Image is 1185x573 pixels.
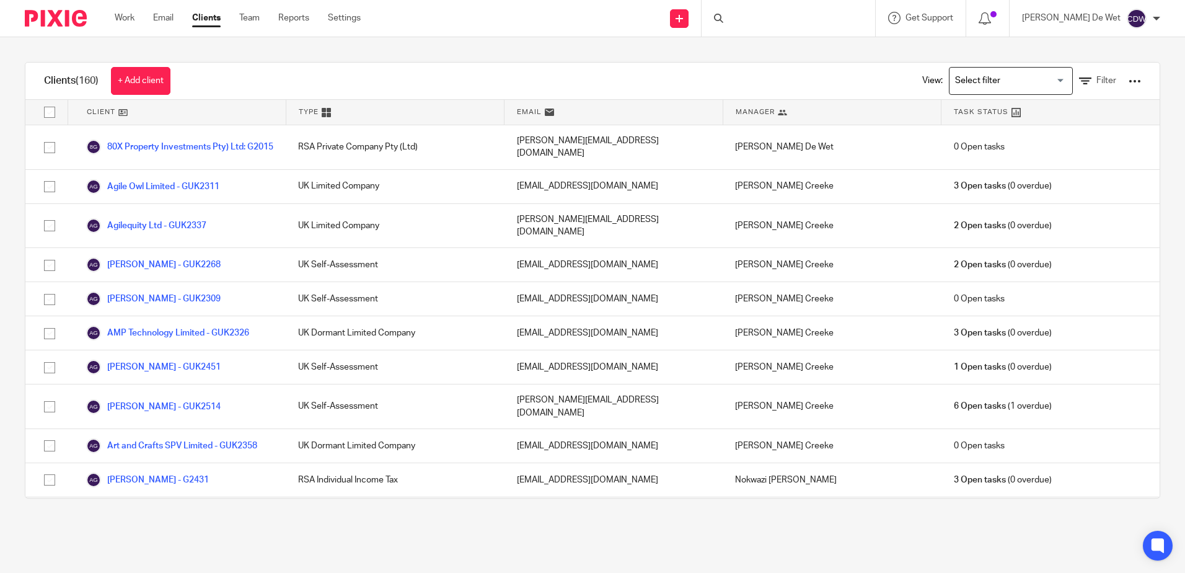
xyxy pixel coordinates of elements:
a: Reports [278,12,309,24]
div: UK Dormant Limited Company [286,429,504,463]
div: UK Self-Assessment [286,350,504,384]
span: Email [517,107,542,117]
img: svg%3E [86,140,101,154]
a: [PERSON_NAME] - GUK2268 [86,257,221,272]
span: Client [87,107,115,117]
div: [PERSON_NAME] De Wet [723,125,941,169]
span: 0 Open tasks [954,141,1005,153]
img: svg%3E [86,360,101,375]
a: + Add client [111,67,170,95]
a: Email [153,12,174,24]
div: [EMAIL_ADDRESS][DOMAIN_NAME] [504,350,723,384]
img: svg%3E [86,218,101,233]
span: Task Status [954,107,1008,117]
span: (0 overdue) [954,361,1052,373]
span: 1 Open tasks [954,361,1006,373]
img: svg%3E [86,473,101,487]
span: (0 overdue) [954,220,1052,232]
img: svg%3E [86,438,101,453]
div: UK Self-Assessment [286,248,504,282]
span: 2 Open tasks [954,259,1006,271]
div: [EMAIL_ADDRESS][DOMAIN_NAME] [504,248,723,282]
div: [PERSON_NAME][EMAIL_ADDRESS][DOMAIN_NAME] [504,125,723,169]
span: Manager [736,107,775,117]
a: [PERSON_NAME] - G2431 [86,473,209,487]
div: Search for option [949,67,1073,95]
span: 3 Open tasks [954,327,1006,339]
div: RSA Private Company Pty (Ltd) [286,125,504,169]
div: [PERSON_NAME][EMAIL_ADDRESS][DOMAIN_NAME] [504,204,723,248]
a: Clients [192,12,221,24]
div: RSA Individual Income Tax [286,463,504,497]
div: [PERSON_NAME][EMAIL_ADDRESS][DOMAIN_NAME] [504,497,723,541]
div: Nokwazi [PERSON_NAME] [723,463,941,497]
div: [PERSON_NAME] Creeke [723,429,941,463]
div: UK Limited Company [286,497,504,541]
a: [PERSON_NAME] - GUK2451 [86,360,221,375]
img: svg%3E [86,326,101,340]
div: [PERSON_NAME] [723,497,941,541]
span: 3 Open tasks [954,180,1006,192]
span: (0 overdue) [954,327,1052,339]
img: Pixie [25,10,87,27]
span: (0 overdue) [954,259,1052,271]
div: [EMAIL_ADDRESS][DOMAIN_NAME] [504,316,723,350]
span: Type [299,107,319,117]
a: Agilequity Ltd - GUK2337 [86,218,206,233]
span: (1 overdue) [954,400,1052,412]
div: [PERSON_NAME] Creeke [723,282,941,316]
img: svg%3E [86,399,101,414]
div: UK Self-Assessment [286,282,504,316]
div: [PERSON_NAME][EMAIL_ADDRESS][DOMAIN_NAME] [504,384,723,429]
a: Settings [328,12,361,24]
div: UK Limited Company [286,170,504,203]
div: [PERSON_NAME] Creeke [723,384,941,429]
a: [PERSON_NAME] - GUK2514 [86,399,221,414]
input: Search for option [951,70,1065,92]
div: [PERSON_NAME] Creeke [723,204,941,248]
div: [EMAIL_ADDRESS][DOMAIN_NAME] [504,170,723,203]
span: (0 overdue) [954,180,1052,192]
div: [PERSON_NAME] Creeke [723,350,941,384]
span: 3 Open tasks [954,474,1006,486]
span: 2 Open tasks [954,220,1006,232]
span: 0 Open tasks [954,440,1005,452]
div: [EMAIL_ADDRESS][DOMAIN_NAME] [504,282,723,316]
a: Work [115,12,134,24]
div: View: [904,63,1141,99]
div: [EMAIL_ADDRESS][DOMAIN_NAME] [504,429,723,463]
span: 6 Open tasks [954,400,1006,412]
a: 80X Property Investments Pty) Ltd: G2015 [86,140,273,154]
span: (160) [76,76,99,86]
img: svg%3E [86,257,101,272]
p: [PERSON_NAME] De Wet [1022,12,1121,24]
input: Select all [38,100,61,124]
div: [PERSON_NAME] Creeke [723,248,941,282]
span: Filter [1096,76,1116,85]
span: Get Support [905,14,953,22]
div: [PERSON_NAME] Creeke [723,316,941,350]
a: Art and Crafts SPV Limited - GUK2358 [86,438,257,453]
img: svg%3E [86,291,101,306]
h1: Clients [44,74,99,87]
div: [PERSON_NAME] Creeke [723,170,941,203]
span: (0 overdue) [954,474,1052,486]
a: Agile Owl Limited - GUK2311 [86,179,219,194]
div: [EMAIL_ADDRESS][DOMAIN_NAME] [504,463,723,497]
div: UK Limited Company [286,204,504,248]
a: AMP Technology Limited - GUK2326 [86,326,249,340]
a: [PERSON_NAME] - GUK2309 [86,291,221,306]
div: UK Self-Assessment [286,384,504,429]
span: 0 Open tasks [954,293,1005,305]
a: Team [239,12,260,24]
div: UK Dormant Limited Company [286,316,504,350]
img: svg%3E [86,179,101,194]
img: svg%3E [1127,9,1147,29]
